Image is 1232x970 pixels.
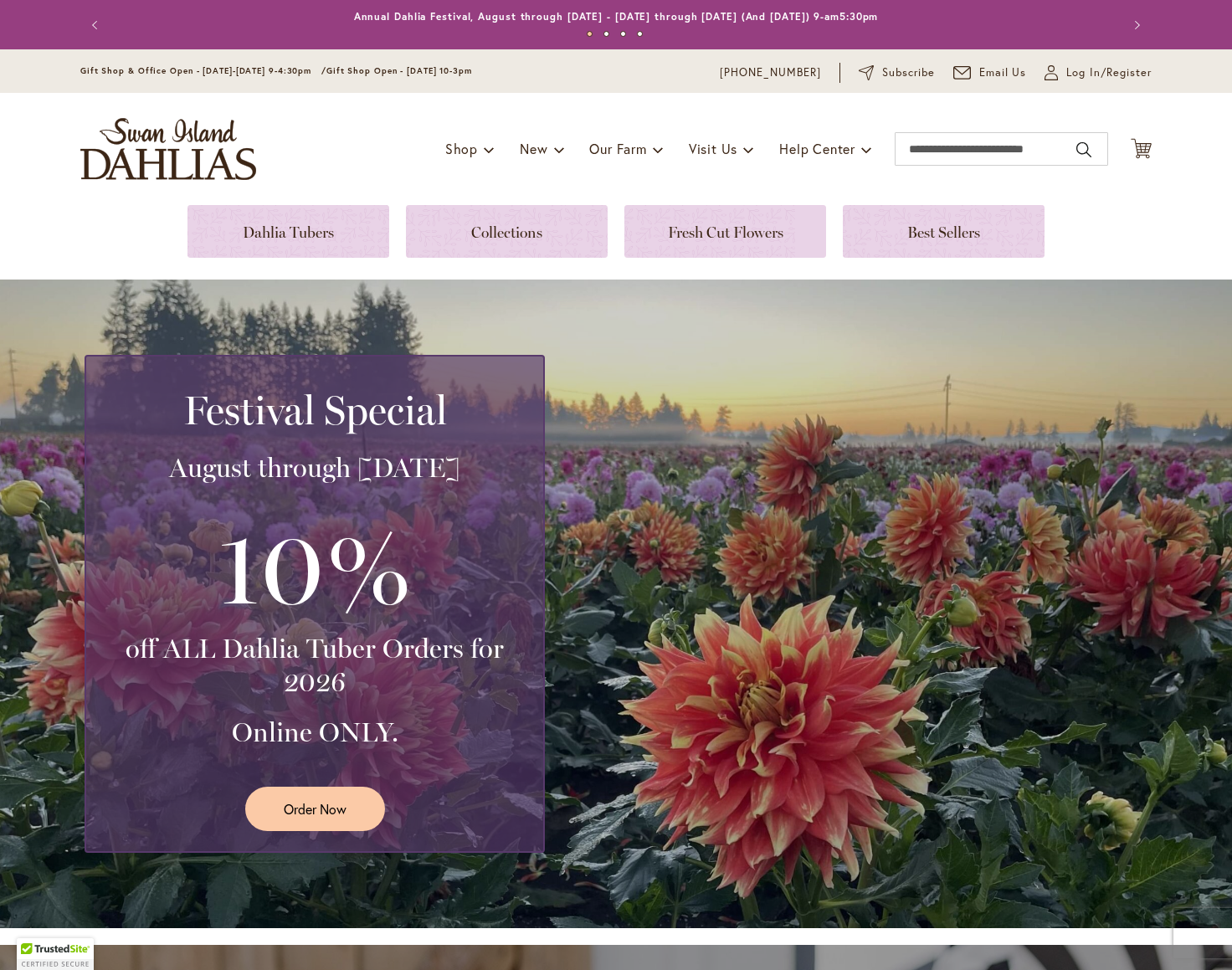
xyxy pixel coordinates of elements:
span: Visit Us [689,140,737,157]
h3: Online ONLY. [106,716,523,749]
h3: August through [DATE] [106,451,523,485]
a: [PHONE_NUMBER] [720,64,821,81]
span: Help Center [779,140,855,157]
span: Subscribe [882,64,935,81]
span: Order Now [284,799,346,819]
span: Log In/Register [1066,64,1152,81]
a: Order Now [245,787,385,831]
a: Log In/Register [1045,64,1152,81]
button: 4 of 4 [637,31,643,37]
h3: off ALL Dahlia Tuber Orders for 2026 [106,632,523,699]
button: 3 of 4 [620,31,626,37]
button: Next [1118,8,1152,42]
a: Email Us [953,64,1027,81]
button: Previous [80,8,114,42]
span: Our Farm [589,140,646,157]
span: Email Us [979,64,1027,81]
a: store logo [80,118,256,180]
h2: Festival Special [106,387,523,434]
span: Gift Shop & Office Open - [DATE]-[DATE] 9-4:30pm / [80,65,326,76]
h3: 10% [106,501,523,632]
span: New [520,140,547,157]
button: 1 of 4 [587,31,593,37]
span: Shop [445,140,478,157]
button: 2 of 4 [603,31,609,37]
a: Annual Dahlia Festival, August through [DATE] - [DATE] through [DATE] (And [DATE]) 9-am5:30pm [354,10,879,23]
span: Gift Shop Open - [DATE] 10-3pm [326,65,472,76]
a: Subscribe [859,64,935,81]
